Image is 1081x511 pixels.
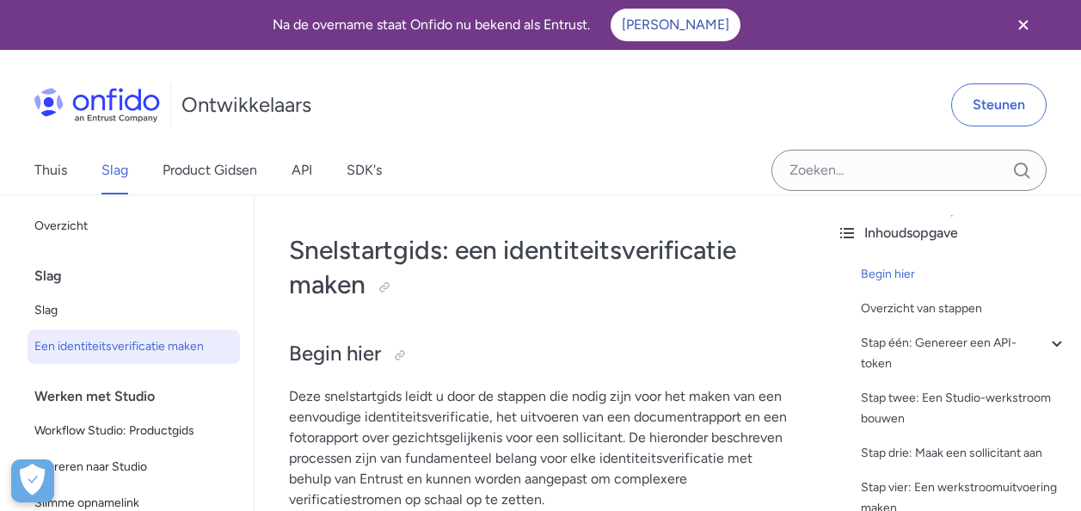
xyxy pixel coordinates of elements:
font: Begin hier [289,341,381,366]
button: Open Voorkeuren [11,459,54,502]
font: Snelstartgids: een identiteitsverificatie maken [289,234,736,300]
a: Overzicht [28,209,240,243]
span: Workflow Studio: Productgids [34,421,233,441]
a: Product Gidsen [163,146,257,194]
a: Migreren naar Studio [28,450,240,484]
a: SDK's [347,146,382,194]
img: Onfido-logo [34,88,160,122]
span: Slag [34,300,233,321]
a: [PERSON_NAME] [611,9,740,41]
font: Stap één: Genereer een API-token [861,333,1047,374]
a: Stap drie: Maak een sollicitant aan [861,443,1067,464]
a: Begin hier [861,264,1067,285]
a: Thuis [34,146,67,194]
div: Cookie Preferences [11,459,54,502]
a: Steunen [951,83,1047,126]
span: Een identiteitsverificatie maken [34,336,233,357]
span: Overzicht [34,216,233,237]
a: API [292,146,312,194]
font: Inhoudsopgave [864,223,958,243]
a: Stap twee: Een Studio-werkstroom bouwen [861,388,1067,429]
input: Onfido zoekinvoer veld [771,150,1047,191]
a: Slag [101,146,128,194]
h1: Ontwikkelaars [181,91,311,119]
a: Een identiteitsverificatie maken [28,329,240,364]
font: Na de overname staat Onfido nu bekend als Entrust. [273,16,590,33]
a: Overzicht van stappen [861,299,1067,319]
div: Werken met Studio [34,379,247,414]
a: Slag [28,293,240,328]
button: Banner sluiten [992,3,1055,46]
a: Workflow Studio: Productgids [28,414,240,448]
div: Slag [34,259,247,293]
svg: Banner sluiten [1013,15,1034,35]
span: Migreren naar Studio [34,457,233,477]
p: Deze snelstartgids leidt u door de stappen die nodig zijn voor het maken van een eenvoudige ident... [289,386,789,510]
a: Stap één: Genereer een API-token [861,333,1067,374]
